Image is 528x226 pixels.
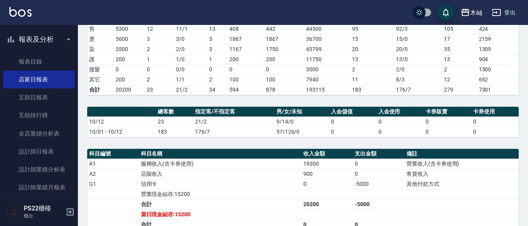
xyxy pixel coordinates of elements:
[156,117,193,127] td: 23
[174,54,207,64] td: 1 / 0
[3,29,75,49] button: 報表及分析
[264,85,304,95] td: 878
[193,107,274,117] th: 指定客/不指定客
[438,5,454,20] button: save
[405,159,519,169] td: 營業收入(含卡券使用)
[87,24,114,34] td: 剪
[301,149,353,159] th: 收入金額
[87,149,139,159] th: 科目編號
[424,107,471,117] th: 卡券販賣
[145,24,174,34] td: 12
[139,209,301,219] td: 當日現金結存:15200
[350,64,394,74] td: 2
[3,161,75,178] a: 設計師業績分析表
[275,117,329,127] td: 9/14/0
[3,143,75,161] a: 設計師日報表
[350,34,394,44] td: 15
[193,117,274,127] td: 21/2
[87,85,114,95] td: 合計
[377,117,424,127] td: 0
[442,64,477,74] td: 2
[275,107,329,117] th: 男/女/未知
[470,8,482,18] div: 木屾
[3,88,75,106] a: 互助日報表
[264,74,304,85] td: 100
[377,107,424,117] th: 入金使用
[329,107,377,117] th: 入金儲值
[394,64,442,74] td: 2 / 0
[442,54,477,64] td: 13
[207,74,227,85] td: 2
[350,24,394,34] td: 95
[227,54,264,64] td: 200
[275,127,329,137] td: 57/126/0
[87,54,114,64] td: 護
[264,54,304,64] td: 200
[442,44,477,54] td: 35
[442,85,477,95] td: 279
[174,44,207,54] td: 2 / 0
[174,24,207,34] td: 11 / 1
[145,54,174,64] td: 1
[87,44,114,54] td: 染
[353,149,405,159] th: 支出金額
[489,5,519,20] button: 登出
[471,107,519,117] th: 卡券使用
[139,169,301,179] td: 店販收入
[156,107,193,117] th: 總客數
[405,179,519,189] td: 其他付款方式
[350,44,394,54] td: 20
[264,64,304,74] td: 0
[304,34,350,44] td: 36700
[145,74,174,85] td: 2
[87,179,139,189] td: G1
[442,74,477,85] td: 12
[207,85,227,95] td: 34
[227,64,264,74] td: 0
[353,159,405,169] td: 0
[193,127,274,137] td: 176/7
[87,74,114,85] td: 其它
[87,107,519,137] table: a dense table
[301,169,353,179] td: 900
[304,74,350,85] td: 7940
[350,54,394,64] td: 13
[207,44,227,54] td: 3
[87,117,156,127] td: 10/12
[114,64,145,74] td: 0
[139,159,301,169] td: 服務收入(含卡券使用)
[471,127,519,137] td: 0
[174,85,207,95] td: 21/2
[264,44,304,54] td: 1750
[458,5,486,21] button: 木屾
[227,24,264,34] td: 408
[227,74,264,85] td: 100
[87,159,139,169] td: A1
[353,199,405,209] td: -5000
[174,64,207,74] td: 0 / 0
[227,44,264,54] td: 1167
[174,34,207,44] td: 3 / 0
[442,34,477,44] td: 17
[156,127,193,137] td: 183
[24,212,63,219] p: 櫃台
[145,85,174,95] td: 23
[301,199,353,209] td: 20200
[394,34,442,44] td: 15 / 0
[87,64,114,74] td: 接髮
[3,71,75,88] a: 店家日報表
[87,169,139,179] td: A2
[145,34,174,44] td: 3
[114,54,145,64] td: 200
[207,34,227,44] td: 3
[424,117,471,127] td: 0
[139,149,301,159] th: 科目名稱
[329,117,377,127] td: 0
[207,64,227,74] td: 0
[394,44,442,54] td: 20 / 0
[304,85,350,95] td: 193115
[353,169,405,179] td: 0
[145,44,174,54] td: 2
[114,24,145,34] td: 5300
[350,85,394,95] td: 183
